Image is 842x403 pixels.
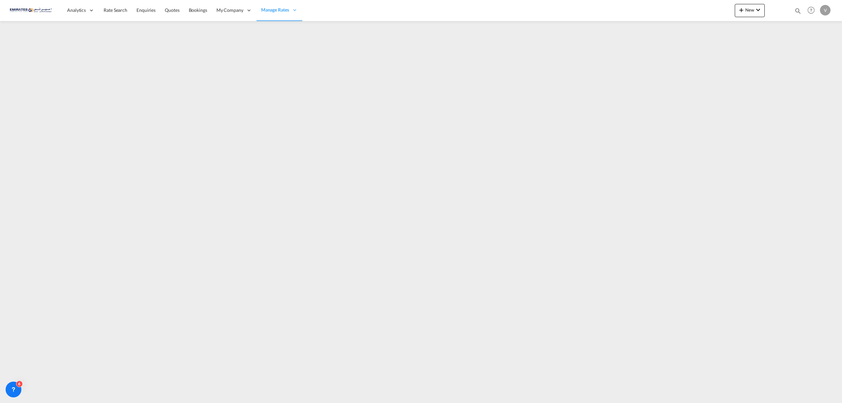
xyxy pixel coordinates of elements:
[735,4,765,17] button: icon-plus 400-fgNewicon-chevron-down
[136,7,156,13] span: Enquiries
[104,7,127,13] span: Rate Search
[820,5,830,15] div: V
[805,5,820,16] div: Help
[10,3,54,18] img: c67187802a5a11ec94275b5db69a26e6.png
[737,7,762,13] span: New
[189,7,207,13] span: Bookings
[67,7,86,13] span: Analytics
[165,7,179,13] span: Quotes
[216,7,243,13] span: My Company
[737,6,745,14] md-icon: icon-plus 400-fg
[805,5,817,16] span: Help
[794,7,802,17] div: icon-magnify
[754,6,762,14] md-icon: icon-chevron-down
[261,7,289,13] span: Manage Rates
[794,7,802,14] md-icon: icon-magnify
